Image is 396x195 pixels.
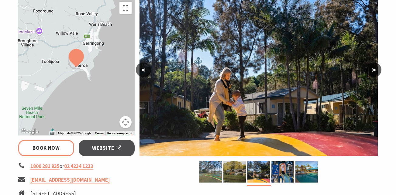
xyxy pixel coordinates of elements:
[295,161,318,183] img: Discovery Holiday Parks Gerroa
[18,162,135,170] li: or
[119,116,132,128] button: Map camera controls
[64,163,93,170] a: 02 4234 1233
[247,161,270,183] img: Bouncy Pillow
[92,144,121,152] span: Website
[58,132,91,135] span: Map data ©2025 Google
[30,176,110,183] a: [EMAIL_ADDRESS][DOMAIN_NAME]
[20,128,40,135] a: Open this area in Google Maps (opens a new window)
[223,161,246,183] img: Discovery Holiday Parks Gerroa
[30,163,60,170] a: 1800 281 935
[18,140,74,156] a: Book Now
[50,131,54,135] button: Keyboard shortcuts
[119,2,132,14] button: Toggle fullscreen view
[199,161,222,183] img: Mini Golf
[107,132,133,135] a: Report a map error
[95,132,104,135] a: Terms
[271,161,294,183] img: Playground
[366,63,381,77] button: >
[20,128,40,135] img: Google
[79,140,135,156] a: Website
[136,63,151,77] button: <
